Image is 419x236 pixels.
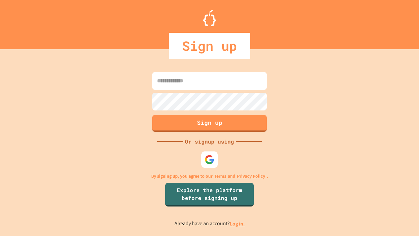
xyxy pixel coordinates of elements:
[169,33,250,59] div: Sign up
[183,138,236,146] div: Or signup using
[205,155,214,165] img: google-icon.svg
[230,220,245,227] a: Log in.
[165,183,254,206] a: Explore the platform before signing up
[237,173,265,180] a: Privacy Policy
[203,10,216,26] img: Logo.svg
[174,220,245,228] p: Already have an account?
[151,173,268,180] p: By signing up, you agree to our and .
[214,173,226,180] a: Terms
[152,115,267,132] button: Sign up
